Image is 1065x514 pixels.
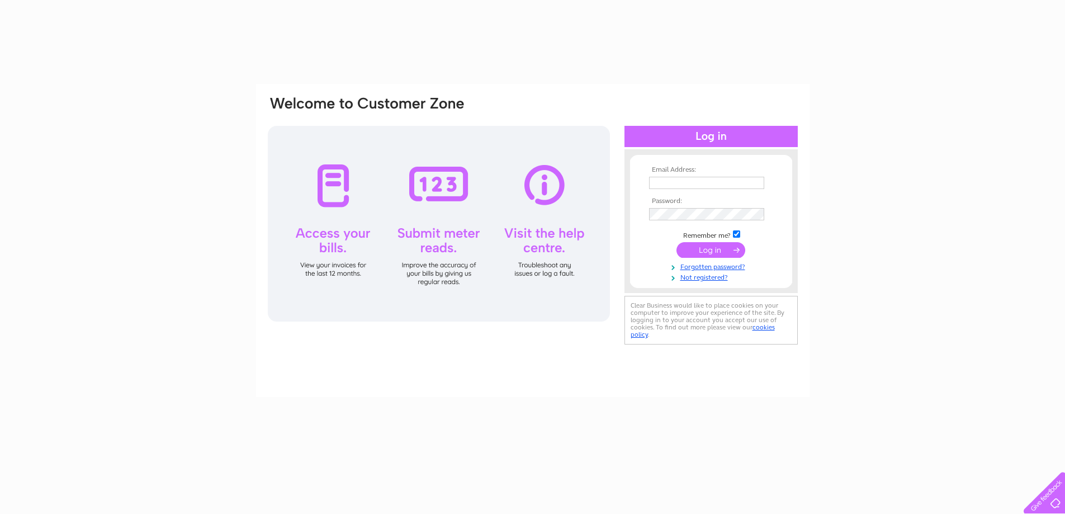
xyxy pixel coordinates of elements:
[676,242,745,258] input: Submit
[649,261,776,271] a: Forgotten password?
[646,229,776,240] td: Remember me?
[646,166,776,174] th: Email Address:
[646,197,776,205] th: Password:
[631,323,775,338] a: cookies policy
[624,296,798,345] div: Clear Business would like to place cookies on your computer to improve your experience of the sit...
[649,271,776,282] a: Not registered?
